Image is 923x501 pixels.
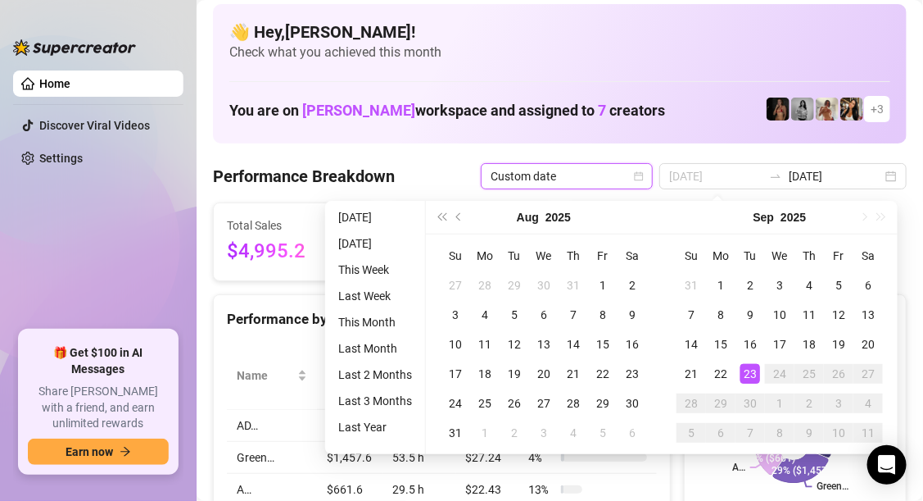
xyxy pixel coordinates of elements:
[500,271,529,300] td: 2025-07-29
[446,394,465,413] div: 24
[504,335,524,354] div: 12
[765,330,794,359] td: 2025-09-17
[817,481,849,493] text: Green…
[789,167,882,185] input: End date
[517,201,539,234] button: Choose a month
[317,442,382,474] td: $1,457.6
[317,342,382,410] th: Total Sales & Tips
[504,394,524,413] div: 26
[735,359,765,389] td: 2025-09-23
[470,271,500,300] td: 2025-07-28
[681,276,701,295] div: 31
[824,300,853,330] td: 2025-09-12
[853,300,883,330] td: 2025-09-13
[799,335,819,354] div: 18
[491,164,643,189] span: Custom date
[824,359,853,389] td: 2025-09-26
[706,271,735,300] td: 2025-09-01
[840,98,863,121] img: AD
[563,276,583,295] div: 31
[382,442,455,474] td: 53.5 h
[765,300,794,330] td: 2025-09-10
[446,335,465,354] div: 10
[441,418,470,448] td: 2025-08-31
[563,394,583,413] div: 28
[740,364,760,384] div: 23
[765,359,794,389] td: 2025-09-24
[618,330,647,359] td: 2025-08-16
[302,102,415,119] span: [PERSON_NAME]
[618,389,647,418] td: 2025-08-30
[332,391,419,411] li: Last 3 Months
[829,305,848,325] div: 12
[432,201,450,234] button: Last year (Control + left)
[317,410,382,442] td: $1,581.6
[794,300,824,330] td: 2025-09-11
[858,394,878,413] div: 4
[470,300,500,330] td: 2025-08-04
[332,286,419,306] li: Last Week
[706,330,735,359] td: 2025-09-15
[213,165,395,188] h4: Performance Breakdown
[227,342,317,410] th: Name
[559,330,588,359] td: 2025-08-14
[588,271,618,300] td: 2025-08-01
[740,423,760,443] div: 7
[706,418,735,448] td: 2025-10-06
[735,389,765,418] td: 2025-09-30
[681,335,701,354] div: 14
[470,241,500,271] th: Mo
[676,300,706,330] td: 2025-09-07
[770,423,790,443] div: 8
[618,359,647,389] td: 2025-08-23
[676,271,706,300] td: 2025-08-31
[622,305,642,325] div: 9
[676,330,706,359] td: 2025-09-14
[634,171,644,181] span: calendar
[332,312,419,332] li: This Month
[588,389,618,418] td: 2025-08-29
[441,359,470,389] td: 2025-08-17
[529,359,559,389] td: 2025-08-20
[799,276,819,295] div: 4
[711,335,731,354] div: 15
[816,98,839,121] img: Green
[770,335,790,354] div: 17
[475,335,495,354] div: 11
[770,394,790,413] div: 1
[39,77,70,90] a: Home
[13,39,136,56] img: logo-BBDzfeDw.svg
[765,271,794,300] td: 2025-09-03
[500,418,529,448] td: 2025-09-02
[681,423,701,443] div: 5
[441,271,470,300] td: 2025-07-27
[794,241,824,271] th: Th
[622,394,642,413] div: 30
[735,271,765,300] td: 2025-09-02
[475,364,495,384] div: 18
[237,367,294,385] span: Name
[470,418,500,448] td: 2025-09-01
[829,276,848,295] div: 5
[66,445,113,458] span: Earn now
[227,308,657,330] div: Performance by OnlyFans Creator
[534,305,554,325] div: 6
[559,300,588,330] td: 2025-08-07
[829,423,848,443] div: 10
[740,276,760,295] div: 2
[858,423,878,443] div: 11
[504,305,524,325] div: 5
[475,394,495,413] div: 25
[332,417,419,437] li: Last Year
[735,241,765,271] th: Tu
[765,389,794,418] td: 2025-10-01
[622,364,642,384] div: 23
[853,418,883,448] td: 2025-10-11
[780,201,806,234] button: Choose a year
[681,364,701,384] div: 21
[588,359,618,389] td: 2025-08-22
[441,300,470,330] td: 2025-08-03
[824,271,853,300] td: 2025-09-05
[500,359,529,389] td: 2025-08-19
[529,330,559,359] td: 2025-08-13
